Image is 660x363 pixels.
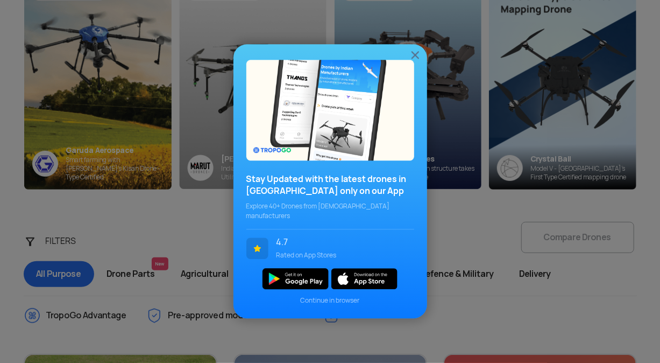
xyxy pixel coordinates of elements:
[409,48,422,61] img: ic_close.png
[246,201,414,221] span: Explore 40+ Drones from [DEMOGRAPHIC_DATA] manufacturers
[331,268,398,289] img: ios_new.svg
[246,296,414,306] span: Continue in browser
[246,173,414,197] h3: Stay Updated with the latest drones in [GEOGRAPHIC_DATA] only on our App
[276,250,406,260] span: Rated on App Stores
[262,268,329,289] img: img_playstore.png
[246,238,268,259] img: ic_star.svg
[246,60,414,160] img: bg_popupSky.png
[276,238,406,247] span: 4.7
